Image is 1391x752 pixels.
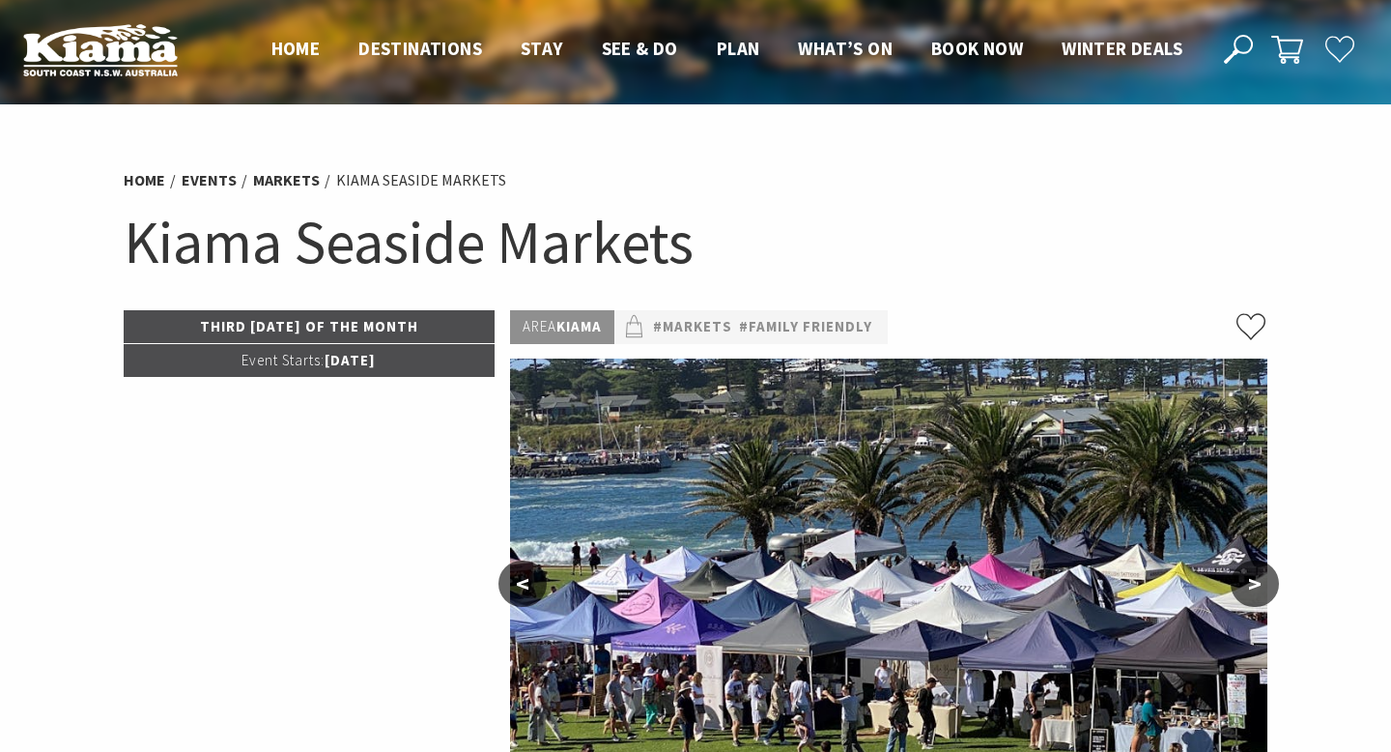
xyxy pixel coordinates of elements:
[521,37,563,60] span: Stay
[124,310,495,343] p: Third [DATE] of the Month
[253,170,320,190] a: Markets
[1062,37,1182,60] span: Winter Deals
[931,37,1023,60] span: Book now
[124,344,495,377] p: [DATE]
[241,351,325,369] span: Event Starts:
[717,37,760,60] span: Plan
[739,315,872,339] a: #Family Friendly
[124,203,1267,281] h1: Kiama Seaside Markets
[602,37,678,60] span: See & Do
[523,317,556,335] span: Area
[798,37,893,60] span: What’s On
[252,34,1202,66] nav: Main Menu
[358,37,482,60] span: Destinations
[336,168,506,193] li: Kiama Seaside Markets
[271,37,321,60] span: Home
[653,315,732,339] a: #Markets
[23,23,178,76] img: Kiama Logo
[510,310,614,344] p: Kiama
[124,170,165,190] a: Home
[182,170,237,190] a: Events
[498,561,547,607] button: <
